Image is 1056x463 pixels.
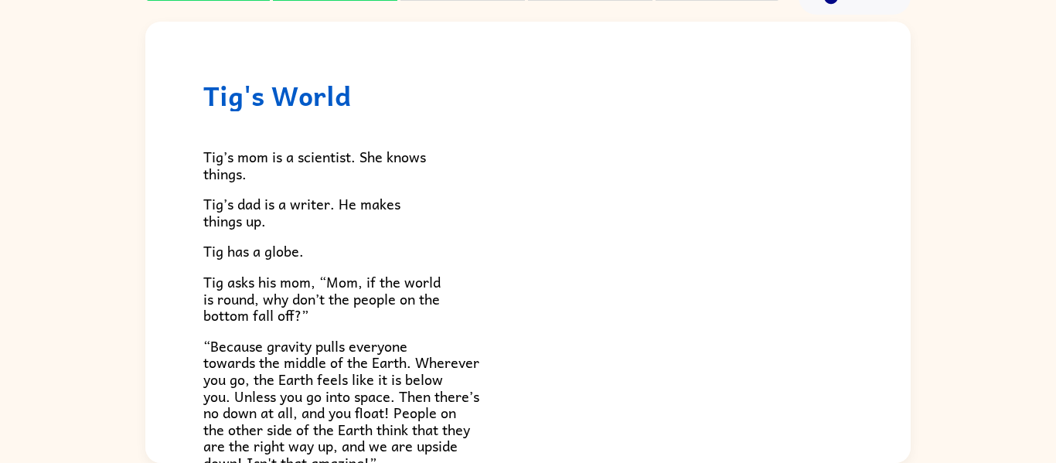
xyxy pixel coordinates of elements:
h1: Tig's World [203,80,853,111]
span: Tig’s dad is a writer. He makes things up. [203,192,400,232]
span: Tig’s mom is a scientist. She knows things. [203,145,426,185]
span: Tig has a globe. [203,240,304,262]
span: Tig asks his mom, “Mom, if the world is round, why don’t the people on the bottom fall off?” [203,271,441,326]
